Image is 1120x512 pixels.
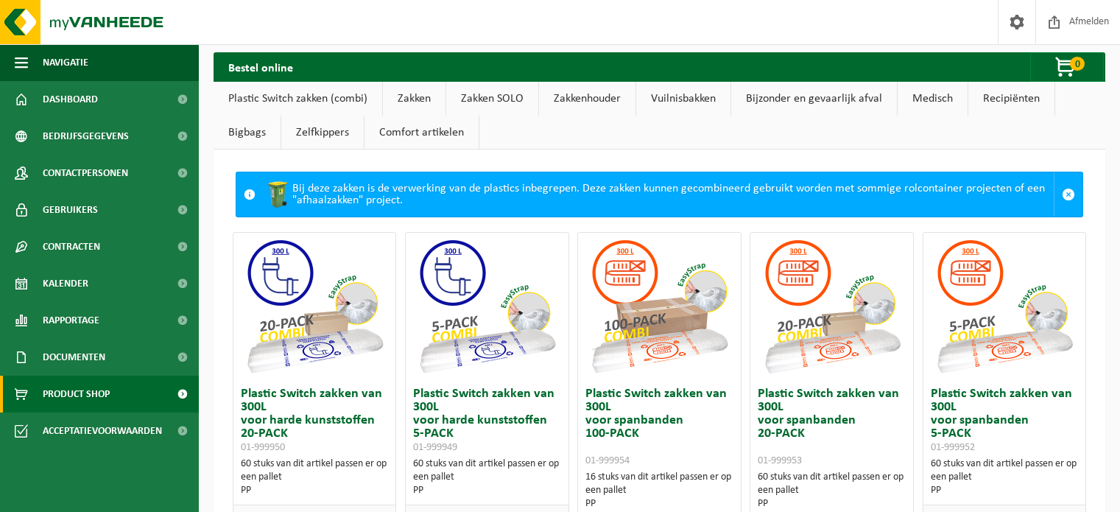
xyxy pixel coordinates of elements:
h3: Plastic Switch zakken van 300L voor spanbanden 100-PACK [585,387,733,467]
h3: Plastic Switch zakken van 300L voor harde kunststoffen 20-PACK [241,387,388,454]
span: Contactpersonen [43,155,128,192]
span: Navigatie [43,44,88,81]
span: Kalender [43,265,88,302]
h3: Plastic Switch zakken van 300L voor harde kunststoffen 5-PACK [413,387,560,454]
button: 0 [1030,52,1104,82]
div: Bij deze zakken is de verwerking van de plastics inbegrepen. Deze zakken kunnen gecombineerd gebr... [263,172,1054,217]
img: 01-999949 [413,233,560,380]
a: Comfort artikelen [364,116,479,150]
img: 01-999953 [758,233,906,380]
a: Recipiënten [968,82,1054,116]
span: 01-999953 [758,455,802,466]
a: Bijzonder en gevaarlijk afval [731,82,897,116]
a: Plastic Switch zakken (combi) [214,82,382,116]
img: 01-999954 [585,233,733,380]
img: WB-0240-HPE-GN-50.png [263,180,292,209]
span: 0 [1070,57,1085,71]
img: 01-999952 [931,233,1078,380]
span: Documenten [43,339,105,376]
span: Bedrijfsgegevens [43,118,129,155]
h3: Plastic Switch zakken van 300L voor spanbanden 5-PACK [931,387,1078,454]
span: Dashboard [43,81,98,118]
span: Acceptatievoorwaarden [43,413,162,449]
span: 01-999950 [241,442,285,453]
a: Vuilnisbakken [636,82,730,116]
a: Bigbags [214,116,281,150]
span: Product Shop [43,376,110,413]
div: 60 stuks van dit artikel passen er op een pallet [241,457,388,497]
a: Medisch [898,82,968,116]
div: 60 stuks van dit artikel passen er op een pallet [758,471,905,511]
div: 60 stuks van dit artikel passen er op een pallet [931,457,1078,497]
h3: Plastic Switch zakken van 300L voor spanbanden 20-PACK [758,387,905,467]
div: PP [758,497,905,511]
a: Zelfkippers [281,116,364,150]
div: 16 stuks van dit artikel passen er op een pallet [585,471,733,511]
div: PP [585,497,733,511]
div: PP [931,484,1078,497]
div: PP [413,484,560,497]
div: PP [241,484,388,497]
img: 01-999950 [241,233,388,380]
span: 01-999954 [585,455,630,466]
a: Zakken SOLO [446,82,538,116]
a: Zakkenhouder [539,82,635,116]
a: Sluit melding [1054,172,1082,217]
div: 60 stuks van dit artikel passen er op een pallet [413,457,560,497]
span: Contracten [43,228,100,265]
a: Zakken [383,82,445,116]
h2: Bestel online [214,52,308,81]
span: 01-999949 [413,442,457,453]
span: Gebruikers [43,192,98,228]
span: 01-999952 [931,442,975,453]
span: Rapportage [43,302,99,339]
